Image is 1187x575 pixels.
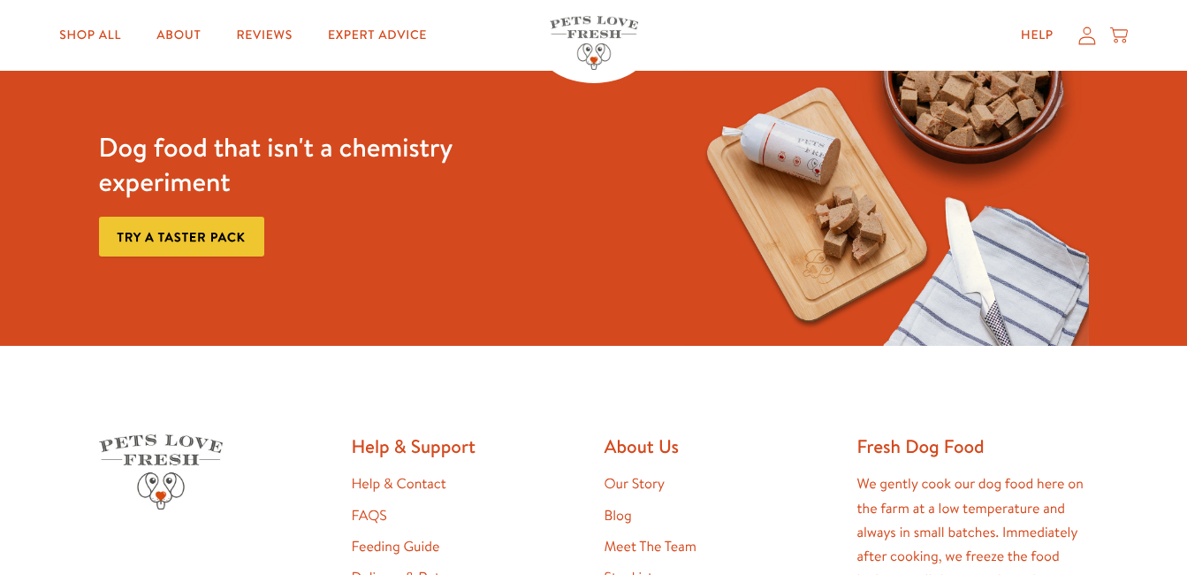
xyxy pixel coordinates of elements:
a: Expert Advice [314,18,441,53]
a: Try a taster pack [99,217,264,257]
img: Pets Love Fresh [550,16,638,70]
img: Fussy [684,41,1088,346]
a: Help [1007,18,1068,53]
img: Pets Love Fresh [99,434,223,510]
a: Blog [605,506,632,525]
a: Reviews [222,18,306,53]
a: Meet The Team [605,537,696,556]
a: FAQS [352,506,387,525]
a: About [142,18,215,53]
a: Help & Contact [352,474,446,494]
h3: Dog food that isn't a chemistry experiment [99,130,503,199]
h2: Help & Support [352,434,583,458]
a: Our Story [605,474,666,494]
a: Shop All [45,18,135,53]
h2: About Us [605,434,836,458]
a: Feeding Guide [352,537,440,556]
iframe: Gorgias live chat messenger [1099,492,1169,557]
iframe: Gorgias live chat window [803,80,1169,495]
